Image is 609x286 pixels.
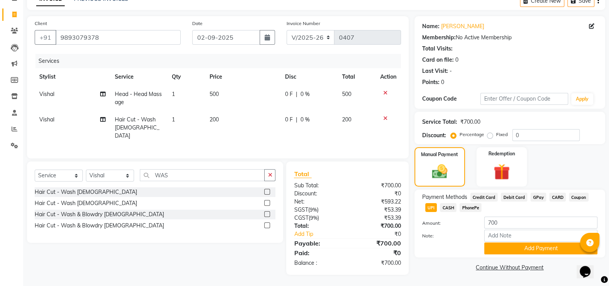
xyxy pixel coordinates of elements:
div: Coupon Code [422,95,481,103]
div: 0 [441,78,444,86]
div: Hair Cut - Wash [DEMOGRAPHIC_DATA] [35,188,137,196]
div: ₹53.39 [347,214,407,222]
label: Amount: [416,220,479,227]
span: 0 F [285,90,293,98]
div: ₹700.00 [347,239,407,248]
span: 9% [309,207,317,213]
div: Hair Cut - Wash [DEMOGRAPHIC_DATA] [35,199,137,207]
span: | [296,90,297,98]
span: Total [294,170,312,178]
span: Vishal [39,116,54,123]
input: Add Note [484,230,597,242]
div: Name: [422,22,440,30]
button: Apply [571,93,593,105]
span: SGST [294,206,308,213]
label: Fixed [496,131,508,138]
span: Payment Methods [422,193,467,201]
div: Membership: [422,34,456,42]
input: Amount [484,217,597,229]
div: Service Total: [422,118,457,126]
label: Note: [416,232,479,239]
span: 500 [210,91,219,98]
label: Invoice Number [287,20,320,27]
button: +91 [35,30,56,45]
div: Card on file: [422,56,454,64]
div: ₹53.39 [347,206,407,214]
div: ₹700.00 [347,259,407,267]
div: Discount: [422,131,446,140]
div: Last Visit: [422,67,448,75]
div: Total: [288,222,347,230]
span: CARD [549,193,566,202]
button: Add Payment [484,242,597,254]
div: No Active Membership [422,34,597,42]
div: ₹593.22 [347,198,407,206]
input: Enter Offer / Coupon Code [480,93,568,105]
label: Manual Payment [421,151,458,158]
th: Action [376,68,401,86]
img: _cash.svg [427,163,452,180]
span: CGST [294,214,308,221]
div: ₹700.00 [347,182,407,190]
th: Qty [167,68,205,86]
a: Add Tip [288,230,357,238]
div: - [450,67,452,75]
span: 1 [172,116,175,123]
span: Coupon [569,193,589,202]
span: Vishal [39,91,54,98]
span: 200 [342,116,351,123]
span: 0 F [285,116,293,124]
span: 0 % [300,116,310,124]
div: Payable: [288,239,347,248]
span: Head - Head Massage [115,91,162,106]
th: Stylist [35,68,110,86]
div: ₹0 [357,230,407,238]
span: 0 % [300,90,310,98]
div: Hair Cut - Wash & Blowdry [DEMOGRAPHIC_DATA] [35,210,164,219]
a: [PERSON_NAME] [441,22,484,30]
label: Redemption [488,150,515,157]
span: PhonePe [460,203,481,212]
div: ( ) [288,206,347,214]
span: Credit Card [470,193,498,202]
label: Date [192,20,203,27]
input: Search by Name/Mobile/Email/Code [55,30,181,45]
span: 500 [342,91,351,98]
div: 0 [455,56,458,64]
div: Balance : [288,259,347,267]
a: Continue Without Payment [416,264,604,272]
img: _gift.svg [488,162,515,182]
div: Net: [288,198,347,206]
div: Discount: [288,190,347,198]
span: GPay [530,193,546,202]
label: Percentage [460,131,484,138]
div: Hair Cut - Wash & Blowdry [DEMOGRAPHIC_DATA] [35,222,164,230]
span: UPI [425,203,437,212]
div: Total Visits: [422,45,453,53]
th: Total [337,68,376,86]
div: ₹700.00 [460,118,480,126]
label: Client [35,20,47,27]
div: ₹0 [347,248,407,257]
div: Services [35,54,407,68]
span: Hair Cut - Wash [DEMOGRAPHIC_DATA] [115,116,159,139]
div: ₹0 [347,190,407,198]
span: | [296,116,297,124]
th: Disc [280,68,337,86]
div: ₹700.00 [347,222,407,230]
span: 1 [172,91,175,98]
input: Search or Scan [140,169,265,181]
th: Price [205,68,280,86]
span: 200 [210,116,219,123]
iframe: chat widget [577,255,601,278]
span: CASH [440,203,456,212]
div: Sub Total: [288,182,347,190]
div: Points: [422,78,440,86]
div: Paid: [288,248,347,257]
div: ( ) [288,214,347,222]
span: 9% [310,215,317,221]
th: Service [110,68,167,86]
span: Debit Card [501,193,527,202]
